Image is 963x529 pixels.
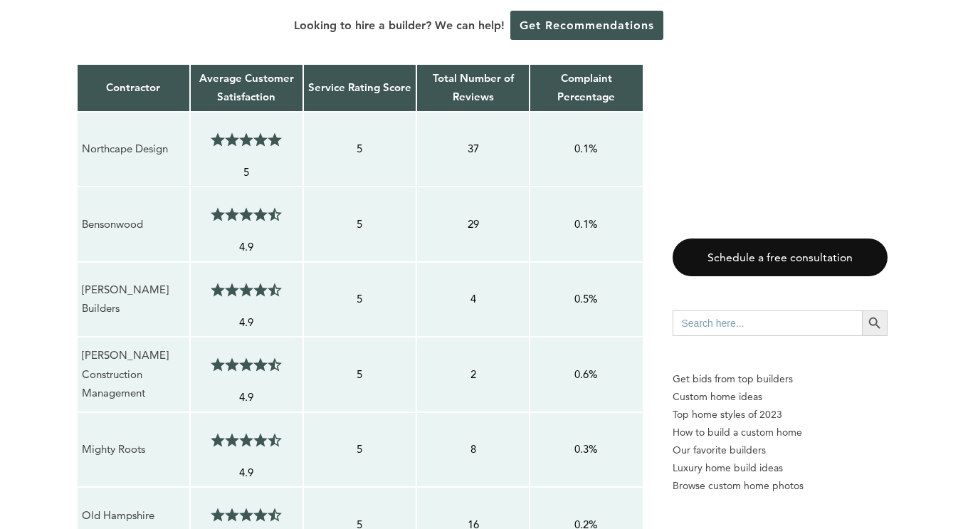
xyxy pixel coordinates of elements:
[421,440,525,459] p: 8
[82,140,185,158] p: Northcape Design
[308,215,411,234] p: 5
[535,215,638,234] p: 0.1%
[673,239,888,276] a: Schedule a free consultation
[308,80,411,94] strong: Service Rating Score
[308,365,411,384] p: 5
[673,310,862,336] input: Search here...
[82,346,185,402] p: [PERSON_NAME] Construction Management
[673,459,888,477] a: Luxury home build ideas
[421,140,525,158] p: 37
[673,370,888,388] p: Get bids from top builders
[673,441,888,459] a: Our favorite builders
[82,215,185,234] p: Bensonwood
[195,313,298,332] p: 4.9
[892,458,946,512] iframe: Drift Widget Chat Controller
[308,440,411,459] p: 5
[510,11,663,40] a: Get Recommendations
[195,463,298,482] p: 4.9
[535,365,638,384] p: 0.6%
[867,315,883,331] svg: Search
[195,238,298,256] p: 4.9
[82,281,185,318] p: [PERSON_NAME] Builders
[673,406,888,424] a: Top home styles of 2023
[673,477,888,495] a: Browse custom home photos
[557,71,615,103] strong: Complaint Percentage
[421,215,525,234] p: 29
[535,140,638,158] p: 0.1%
[308,140,411,158] p: 5
[195,388,298,407] p: 4.9
[535,440,638,459] p: 0.3%
[199,71,294,103] strong: Average Customer Satisfaction
[535,290,638,308] p: 0.5%
[421,365,525,384] p: 2
[673,388,888,406] a: Custom home ideas
[421,290,525,308] p: 4
[106,80,160,94] strong: Contractor
[673,424,888,441] a: How to build a custom home
[82,440,185,459] p: Mighty Roots
[433,71,514,103] strong: Total Number of Reviews
[308,290,411,308] p: 5
[195,163,298,182] p: 5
